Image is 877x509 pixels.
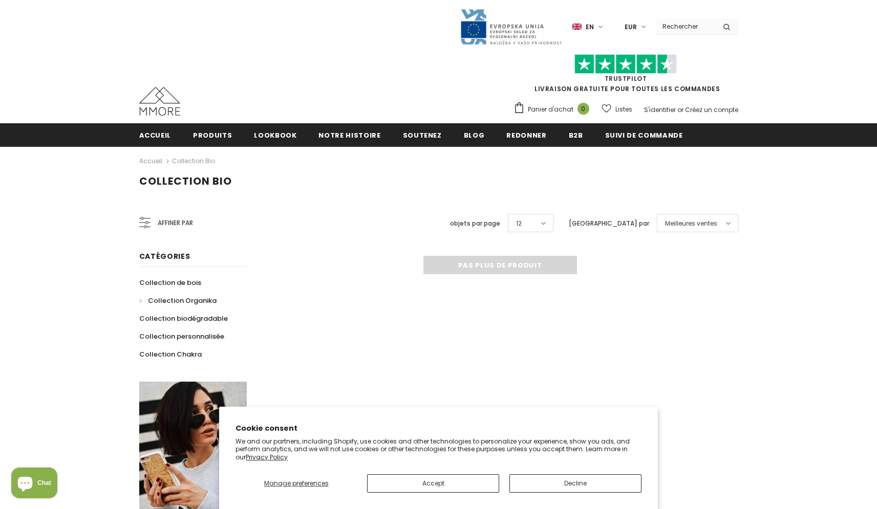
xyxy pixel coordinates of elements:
[236,474,357,493] button: Manage preferences
[574,54,677,74] img: Faites confiance aux étoiles pilotes
[685,105,738,114] a: Créez un compte
[605,74,647,83] a: TrustPilot
[514,102,594,117] a: Panier d'achat 0
[464,130,485,140] span: Blog
[615,104,632,115] span: Listes
[403,130,442,140] span: soutenez
[139,345,202,363] a: Collection Chakra
[193,130,232,140] span: Produits
[450,218,500,229] label: objets par page
[139,331,224,341] span: Collection personnalisée
[139,278,201,287] span: Collection de bois
[236,437,641,461] p: We and our partners, including Shopify, use cookies and other technologies to personalize your ex...
[514,59,738,93] span: LIVRAISON GRATUITE POUR TOUTES LES COMMANDES
[139,292,217,309] a: Collection Organika
[464,123,485,146] a: Blog
[506,130,546,140] span: Redonner
[569,218,649,229] label: [GEOGRAPHIC_DATA] par
[605,123,683,146] a: Suivi de commande
[625,22,637,32] span: EUR
[139,327,224,345] a: Collection personnalisée
[569,123,583,146] a: B2B
[246,453,288,461] a: Privacy Policy
[139,274,201,292] a: Collection de bois
[656,19,715,34] input: Search Site
[139,349,202,359] span: Collection Chakra
[460,22,562,31] a: Javni Razpis
[139,123,172,146] a: Accueil
[605,130,683,140] span: Suivi de commande
[254,130,296,140] span: Lookbook
[644,105,676,114] a: S'identifier
[158,217,193,229] span: Affiner par
[367,474,499,493] button: Accept
[193,123,232,146] a: Produits
[139,155,162,167] a: Accueil
[318,130,380,140] span: Notre histoire
[602,100,632,118] a: Listes
[139,314,228,323] span: Collection biodégradable
[506,123,546,146] a: Redonner
[403,123,442,146] a: soutenez
[172,157,215,165] a: Collection Bio
[460,8,562,46] img: Javni Razpis
[139,309,228,327] a: Collection biodégradable
[148,296,217,305] span: Collection Organika
[139,174,232,188] span: Collection Bio
[139,87,180,116] img: Cas MMORE
[139,130,172,140] span: Accueil
[236,423,641,434] h2: Cookie consent
[318,123,380,146] a: Notre histoire
[665,218,717,229] span: Meilleures ventes
[8,468,60,501] inbox-online-store-chat: Shopify online store chat
[677,105,683,114] span: or
[572,23,582,31] img: i-lang-1.png
[264,479,329,488] span: Manage preferences
[569,130,583,140] span: B2B
[586,22,594,32] span: en
[509,474,641,493] button: Decline
[577,103,589,115] span: 0
[139,251,190,261] span: Catégories
[254,123,296,146] a: Lookbook
[528,104,573,115] span: Panier d'achat
[516,218,522,229] span: 12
